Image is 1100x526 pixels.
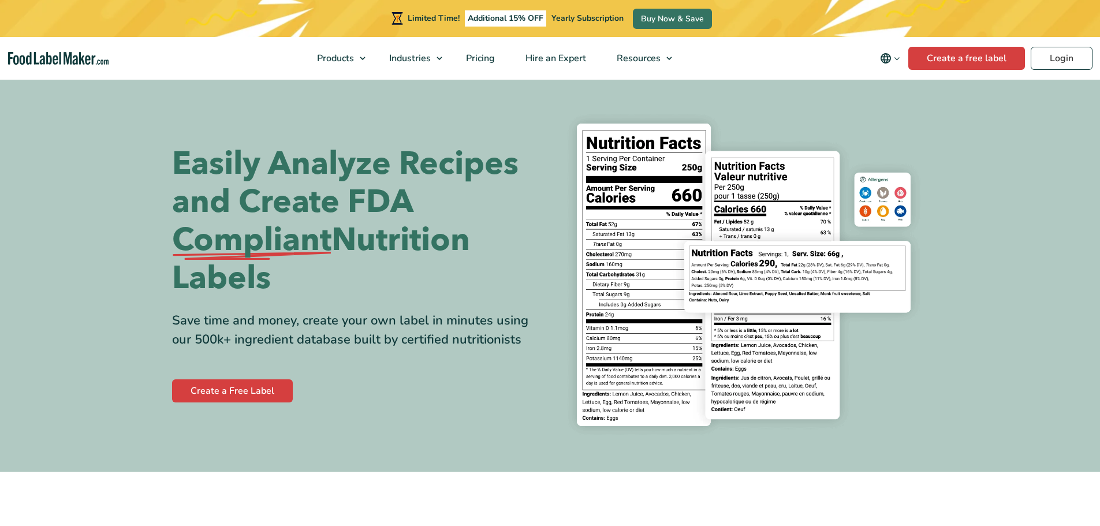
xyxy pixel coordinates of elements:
[451,37,508,80] a: Pricing
[872,47,908,70] button: Change language
[1031,47,1092,70] a: Login
[602,37,678,80] a: Resources
[374,37,448,80] a: Industries
[386,52,432,65] span: Industries
[908,47,1025,70] a: Create a free label
[302,37,371,80] a: Products
[172,145,542,297] h1: Easily Analyze Recipes and Create FDA Nutrition Labels
[8,52,109,65] a: Food Label Maker homepage
[613,52,662,65] span: Resources
[314,52,355,65] span: Products
[172,221,331,259] span: Compliant
[463,52,496,65] span: Pricing
[633,9,712,29] a: Buy Now & Save
[408,13,460,24] span: Limited Time!
[510,37,599,80] a: Hire an Expert
[465,10,546,27] span: Additional 15% OFF
[522,52,587,65] span: Hire an Expert
[172,379,293,402] a: Create a Free Label
[172,311,542,349] div: Save time and money, create your own label in minutes using our 500k+ ingredient database built b...
[551,13,624,24] span: Yearly Subscription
